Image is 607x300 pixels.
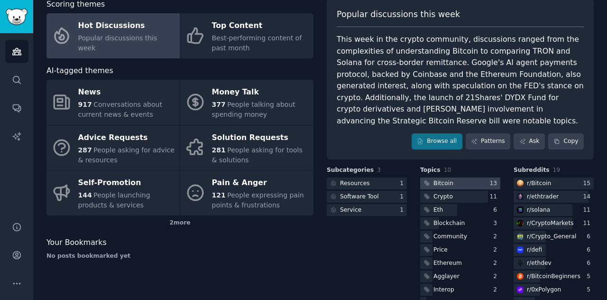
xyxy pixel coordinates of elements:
[514,271,594,282] a: BitcoinBeginnersr/BitcoinBeginners5
[433,193,453,201] div: Crypto
[400,206,407,215] div: 1
[212,101,295,118] span: People talking about spending money
[420,231,500,243] a: Community2
[433,286,454,294] div: Interop
[514,257,594,269] a: ethdevr/ethdev6
[180,170,313,216] a: Pain & Anger121People expressing pain points & frustrations
[420,284,500,296] a: Interop2
[514,284,594,296] a: 0xPolygonr/0xPolygon5
[212,146,226,154] span: 281
[212,146,303,164] span: People asking for tools & solutions
[327,166,374,175] span: Subcategories
[78,191,150,209] span: People launching products & services
[420,178,500,189] a: Bitcoin13
[180,80,313,125] a: Money Talk377People talking about spending money
[400,179,407,188] div: 1
[583,193,594,201] div: 14
[517,233,524,240] img: Crypto_General
[517,273,524,280] img: BitcoinBeginners
[433,259,462,268] div: Ethereum
[78,19,175,34] div: Hot Discussions
[517,180,524,187] img: Bitcoin
[420,257,500,269] a: Ethereum2
[6,9,28,25] img: GummySearch logo
[78,34,157,52] span: Popular discussions this week
[212,34,302,52] span: Best-performing content of past month
[78,191,92,199] span: 144
[46,170,180,216] a: Self-Promotion144People launching products & services
[493,233,500,241] div: 2
[212,130,309,145] div: Solution Requests
[548,133,584,150] button: Copy
[212,191,226,199] span: 121
[46,216,313,231] div: 2 more
[46,125,180,170] a: Advice Requests287People asking for advice & resources
[514,204,594,216] a: solanar/solana11
[514,166,550,175] span: Subreddits
[377,167,381,173] span: 3
[337,34,584,127] div: This week in the crypto community, discussions ranged from the complexities of understanding Bitc...
[212,176,309,191] div: Pain & Anger
[587,286,594,294] div: 5
[527,219,574,228] div: r/ CryptoMarkets
[78,101,162,118] span: Conversations about current news & events
[433,246,448,254] div: Price
[466,133,510,150] a: Patterns
[587,246,594,254] div: 6
[327,191,407,203] a: Software Tool1
[78,85,175,100] div: News
[514,191,594,203] a: ethtraderr/ethtrader14
[514,217,594,229] a: CryptoMarketsr/CryptoMarkets11
[46,237,107,249] span: Your Bookmarks
[527,259,552,268] div: r/ ethdev
[587,233,594,241] div: 6
[78,146,175,164] span: People asking for advice & resources
[527,206,550,215] div: r/ solana
[433,219,465,228] div: Blockchain
[493,286,500,294] div: 2
[489,179,500,188] div: 13
[212,101,226,108] span: 377
[583,219,594,228] div: 11
[517,193,524,200] img: ethtrader
[527,179,551,188] div: r/ Bitcoin
[433,206,443,215] div: Eth
[527,233,577,241] div: r/ Crypto_General
[412,133,462,150] a: Browse all
[517,246,524,253] img: defi
[583,179,594,188] div: 15
[553,167,561,173] span: 19
[78,130,175,145] div: Advice Requests
[493,246,500,254] div: 2
[46,80,180,125] a: News917Conversations about current news & events
[514,178,594,189] a: Bitcoinr/Bitcoin15
[527,193,559,201] div: r/ ethtrader
[493,219,500,228] div: 3
[78,176,175,191] div: Self-Promotion
[517,260,524,266] img: ethdev
[433,272,460,281] div: Agglayer
[493,206,500,215] div: 6
[587,272,594,281] div: 5
[78,101,92,108] span: 917
[527,286,561,294] div: r/ 0xPolygon
[517,286,524,293] img: 0xPolygon
[420,166,441,175] span: Topics
[400,193,407,201] div: 1
[517,220,524,226] img: CryptoMarkets
[587,259,594,268] div: 6
[514,244,594,256] a: defir/defi6
[212,191,304,209] span: People expressing pain points & frustrations
[444,167,451,173] span: 10
[514,231,594,243] a: Crypto_Generalr/Crypto_General6
[420,244,500,256] a: Price2
[212,19,309,34] div: Top Content
[212,85,309,100] div: Money Talk
[517,206,524,213] img: solana
[420,271,500,282] a: Agglayer2
[420,204,500,216] a: Eth6
[514,133,545,150] a: Ask
[527,272,580,281] div: r/ BitcoinBeginners
[433,179,453,188] div: Bitcoin
[78,146,92,154] span: 287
